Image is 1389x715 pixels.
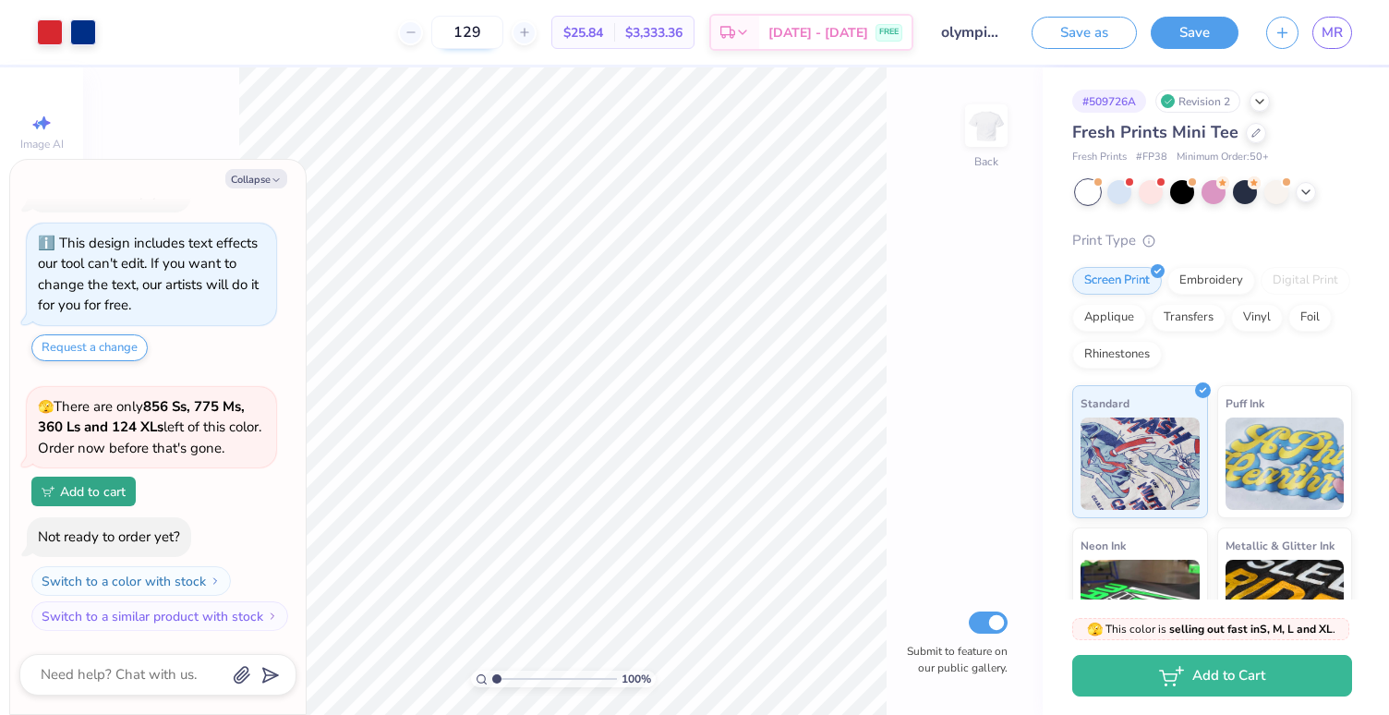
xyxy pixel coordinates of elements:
div: Rhinestones [1072,341,1162,369]
span: FREE [879,26,899,39]
span: [DATE] - [DATE] [768,23,868,42]
input: Untitled Design [927,14,1018,51]
button: Save as [1032,17,1137,49]
span: There are only left of this color. Order now before that's gone. [38,397,261,457]
div: Applique [1072,304,1146,332]
span: Fresh Prints [1072,150,1127,165]
span: Fresh Prints Mini Tee [1072,121,1238,143]
img: Neon Ink [1081,560,1200,652]
div: Foil [1288,304,1332,332]
div: This design includes text effects our tool can't edit. If you want to change the text, our artist... [38,234,259,315]
img: Add to cart [42,486,54,497]
div: Embroidery [1167,267,1255,295]
div: Back [974,153,998,170]
span: 🫣 [38,398,54,416]
div: Transfers [1152,304,1226,332]
span: $3,333.36 [625,23,682,42]
img: Switch to a color with stock [210,576,221,587]
a: MR [1312,17,1352,49]
button: Save [1151,17,1238,49]
button: Add to Cart [1072,655,1352,697]
span: Neon Ink [1081,536,1126,555]
button: Add to cart [31,477,136,506]
span: Puff Ink [1226,394,1264,413]
span: 100 % [622,671,651,687]
span: Minimum Order: 50 + [1177,150,1269,165]
div: Print Type [1072,230,1352,251]
div: Not ready to order yet? [38,527,180,546]
img: Switch to a similar product with stock [267,611,278,622]
span: $25.84 [563,23,603,42]
img: Back [968,107,1005,144]
div: Revision 2 [1155,90,1240,113]
label: Submit to feature on our public gallery. [897,643,1008,676]
span: Image AI [20,137,64,151]
button: Switch to a color with stock [31,566,231,596]
strong: selling out fast in S, M, L and XL [1169,622,1333,636]
span: # FP38 [1136,150,1167,165]
img: Metallic & Glitter Ink [1226,560,1345,652]
input: – – [431,16,503,49]
button: Collapse [225,169,287,188]
div: Digital Print [1261,267,1350,295]
button: Request a change [31,334,148,361]
div: # 509726A [1072,90,1146,113]
span: Standard [1081,394,1129,413]
span: MR [1322,22,1343,43]
span: This color is . [1087,621,1335,637]
div: Screen Print [1072,267,1162,295]
span: 🫣 [1087,621,1103,638]
img: Puff Ink [1226,418,1345,510]
div: Vinyl [1231,304,1283,332]
button: Switch to a similar product with stock [31,601,288,631]
img: Standard [1081,418,1200,510]
span: Metallic & Glitter Ink [1226,536,1335,555]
